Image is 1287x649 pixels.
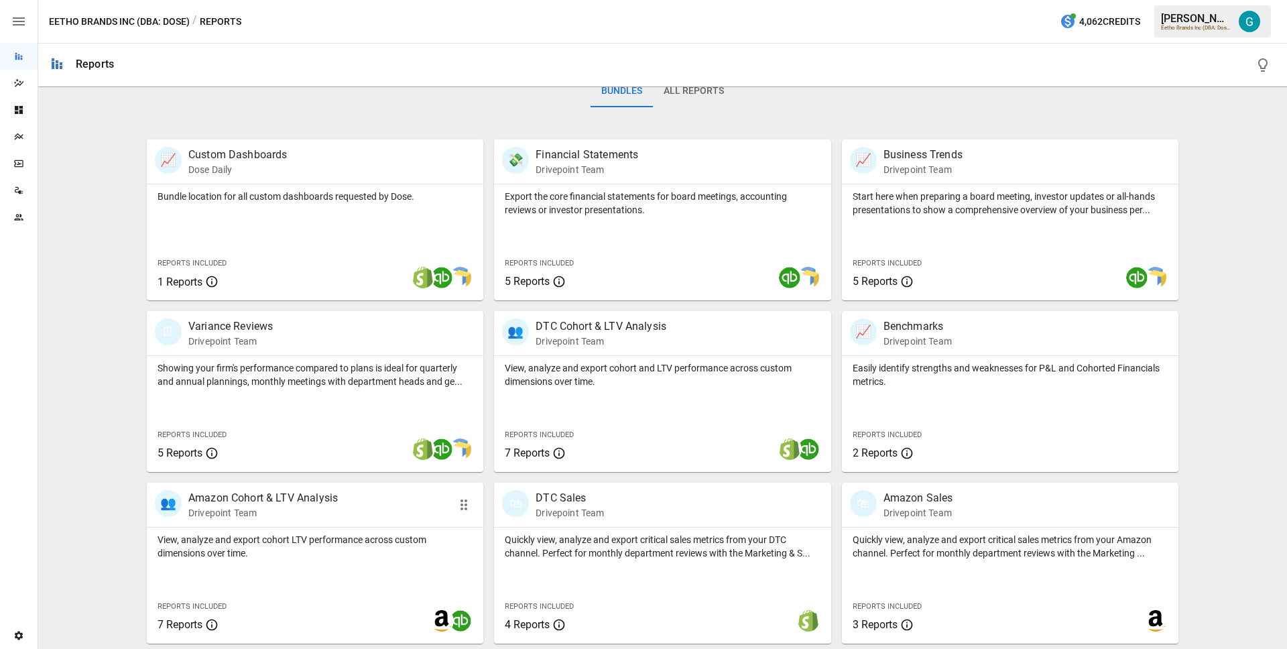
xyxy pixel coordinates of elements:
p: Quickly view, analyze and export critical sales metrics from your Amazon channel. Perfect for mon... [853,533,1168,560]
img: Gavin Acres [1239,11,1260,32]
span: 4 Reports [505,618,550,631]
span: 5 Reports [158,447,202,459]
span: Reports Included [853,602,922,611]
span: Reports Included [505,602,574,611]
p: Dose Daily [188,163,288,176]
button: Eetho Brands Inc (DBA: Dose) [49,13,190,30]
p: Benchmarks [883,318,952,335]
div: / [192,13,197,30]
p: DTC Sales [536,490,604,506]
img: smart model [798,267,819,288]
div: Reports [76,58,114,70]
p: Variance Reviews [188,318,273,335]
span: 3 Reports [853,618,898,631]
div: 📈 [850,318,877,345]
p: DTC Cohort & LTV Analysis [536,318,666,335]
span: 5 Reports [505,275,550,288]
span: 2 Reports [853,447,898,459]
p: Drivepoint Team [883,506,953,520]
p: Bundle location for all custom dashboards requested by Dose. [158,190,473,203]
p: Start here when preparing a board meeting, investor updates or all-hands presentations to show a ... [853,190,1168,217]
span: Reports Included [505,430,574,439]
img: amazon [1145,610,1166,632]
img: smart model [1145,267,1166,288]
span: Reports Included [853,430,922,439]
p: Custom Dashboards [188,147,288,163]
img: smart model [450,267,471,288]
span: 1 Reports [158,276,202,288]
div: 🗓 [155,318,182,345]
button: All Reports [653,75,735,107]
div: 👥 [155,490,182,517]
div: 📈 [155,147,182,174]
p: Drivepoint Team [536,163,638,176]
span: 4,062 Credits [1079,13,1140,30]
div: 👥 [502,318,529,345]
p: Drivepoint Team [883,335,952,348]
div: [PERSON_NAME] [1161,12,1231,25]
span: 7 Reports [505,447,550,459]
div: 💸 [502,147,529,174]
span: Reports Included [158,602,227,611]
img: amazon [431,610,452,632]
p: Financial Statements [536,147,638,163]
span: Reports Included [853,259,922,268]
p: Export the core financial statements for board meetings, accounting reviews or investor presentat... [505,190,820,217]
img: shopify [798,610,819,632]
img: shopify [779,438,800,460]
span: Reports Included [505,259,574,268]
p: Easily identify strengths and weaknesses for P&L and Cohorted Financials metrics. [853,361,1168,388]
img: quickbooks [431,438,452,460]
img: shopify [412,438,434,460]
button: Gavin Acres [1231,3,1268,40]
span: Reports Included [158,259,227,268]
p: View, analyze and export cohort LTV performance across custom dimensions over time. [158,533,473,560]
img: quickbooks [450,610,471,632]
p: Drivepoint Team [188,335,273,348]
p: Drivepoint Team [536,335,666,348]
div: 📈 [850,147,877,174]
img: quickbooks [431,267,452,288]
span: 5 Reports [853,275,898,288]
img: quickbooks [779,267,800,288]
img: quickbooks [798,438,819,460]
p: Showing your firm's performance compared to plans is ideal for quarterly and annual plannings, mo... [158,361,473,388]
p: Business Trends [883,147,963,163]
img: quickbooks [1126,267,1148,288]
div: 🛍 [850,490,877,517]
p: Amazon Sales [883,490,953,506]
p: Drivepoint Team [188,506,338,520]
p: View, analyze and export cohort and LTV performance across custom dimensions over time. [505,361,820,388]
img: smart model [450,438,471,460]
p: Drivepoint Team [536,506,604,520]
span: 7 Reports [158,618,202,631]
img: shopify [412,267,434,288]
p: Drivepoint Team [883,163,963,176]
span: Reports Included [158,430,227,439]
div: Eetho Brands Inc (DBA: Dose) [1161,25,1231,31]
div: 🛍 [502,490,529,517]
p: Amazon Cohort & LTV Analysis [188,490,338,506]
button: 4,062Credits [1054,9,1146,34]
button: Bundles [591,75,653,107]
p: Quickly view, analyze and export critical sales metrics from your DTC channel. Perfect for monthl... [505,533,820,560]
